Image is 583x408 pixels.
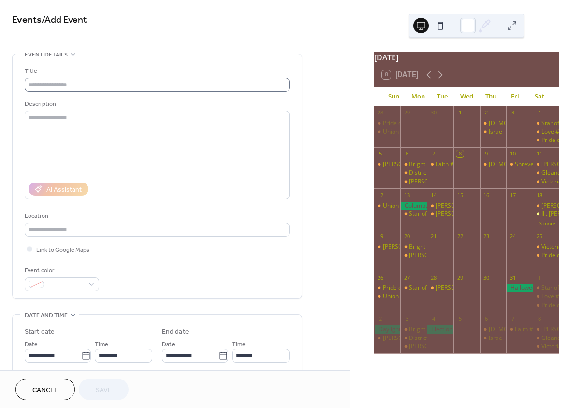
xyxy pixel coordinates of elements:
div: 21 [430,233,437,240]
span: Date and time [25,310,68,321]
div: 1 [536,274,543,281]
div: 6 [483,315,490,322]
div: End date [162,327,189,337]
div: 2 [377,315,384,322]
div: Pride of Lafayette #240 [374,284,401,292]
div: Faith #197 [506,325,533,334]
div: Star of Monroe #149 [400,284,427,292]
div: Pride of Bastrop #243 [533,301,559,310]
div: Star of Monroe #149 [400,210,427,218]
div: Love #49 [541,293,566,301]
div: [PERSON_NAME] #195 [409,342,470,351]
div: [PERSON_NAME] Chapter #187 [436,202,520,210]
div: 10 [509,150,516,157]
div: Victoria #125 [541,178,577,186]
div: 28 [377,109,384,116]
div: Thu [479,87,503,106]
div: Wed [454,87,479,106]
div: Fri [503,87,527,106]
div: Lydia #145 [374,160,401,169]
div: [PERSON_NAME] #195 [409,252,470,260]
div: Title [25,66,288,76]
div: Ruth Chapter #57 "Walk for ALZHEIMER’S" [533,202,559,210]
span: / Add Event [42,11,87,29]
div: King David #195 [400,342,427,351]
div: 7 [509,315,516,322]
div: Tue [430,87,454,106]
div: Love #49 [541,128,566,136]
div: 18 [536,191,543,198]
div: Bright Star #182 [400,243,427,251]
div: 16 [483,191,490,198]
div: 3 [403,315,410,322]
div: Bright Star #182 [409,160,453,169]
div: Pride of Bastrop #243 [533,252,559,260]
div: Israel Lodge #138 Meeting [489,334,561,342]
div: 17 [509,191,516,198]
div: Mon [406,87,430,106]
div: 28 [430,274,437,281]
span: Time [232,339,246,350]
div: 1 [456,109,464,116]
div: 19 [377,233,384,240]
div: [DATE] [374,52,559,63]
div: Victoria #125 [533,178,559,186]
div: Love #49 [533,128,559,136]
div: Shreveport High Degree Meeting [506,160,533,169]
div: King David #195 [400,252,427,260]
div: Union Star #124 [374,128,401,136]
div: Star of Faith #200 [533,284,559,292]
div: 8 [536,315,543,322]
div: [PERSON_NAME] #145 [383,243,444,251]
span: Cancel [32,385,58,395]
button: 3 more [535,219,559,227]
div: [PERSON_NAME] #145 [383,334,444,342]
div: 9 [483,150,490,157]
div: 5 [456,315,464,322]
div: Pride of Bastrop #243 [533,136,559,144]
div: 31 [509,274,516,281]
div: [PERSON_NAME] #195 [409,178,470,186]
div: Faith #197 [515,325,543,334]
div: King David #195 [400,178,427,186]
div: Location [25,211,288,221]
div: 8 [456,150,464,157]
div: District One Masons Meeting [400,169,427,177]
div: 23 [483,233,490,240]
div: Lady Esther #144 [480,325,507,334]
div: District One Masons Meeting [400,334,427,342]
div: Event color [25,266,97,276]
div: Pride of Lafayette #240 [374,119,401,127]
div: Election Day [427,325,453,334]
div: District One Masons Meeting [409,169,487,177]
span: Link to Google Maps [36,245,89,255]
div: Union Star #124 [383,202,427,210]
div: 2 [483,109,490,116]
span: Event details [25,50,68,60]
div: Columbus Day [400,202,427,210]
div: Victoria #125 [541,243,577,251]
div: 3 [509,109,516,116]
div: Victoria #125 [533,243,559,251]
div: Faith #197 [427,160,453,169]
div: Israel Lodge #138 Meeting [480,128,507,136]
div: District One Masons Meeting [409,334,487,342]
div: Pride of Lafayette #240 [383,119,446,127]
div: 11 [536,150,543,157]
div: Esther Chapter #187 [427,202,453,210]
div: 27 [403,274,410,281]
button: Cancel [15,379,75,400]
div: [PERSON_NAME] #145 [383,160,444,169]
div: 5 [377,150,384,157]
div: Bright Star #182 [409,243,453,251]
div: Lydia #145 [374,334,401,342]
div: [PERSON_NAME] #244 [436,210,496,218]
div: Lydia #145 [374,243,401,251]
div: Halloween [506,284,533,292]
div: Ruth Chapter #57 [533,325,559,334]
div: Star of Faith #200 [533,119,559,127]
div: Victoria #125 [541,342,577,351]
div: Ill. Haywood B. Joiner, Sr., 33° Mason Workshop [533,210,559,218]
a: Events [12,11,42,29]
div: Union Star #124 [374,293,401,301]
